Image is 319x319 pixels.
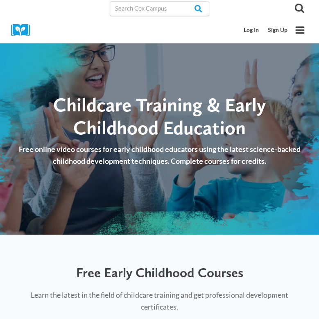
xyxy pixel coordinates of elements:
nav: Secondary Mobile Navigation [240,23,292,38]
span: Childcare Training & Early Childhood Education [53,93,266,139]
input: Search Cox Campus [110,1,210,16]
p: Learn the latest in the field of childcare training and get professional development certificates. [16,289,303,313]
span: Free Early Childhood Courses [76,265,243,281]
p: Free online video courses for early childhood educators using the latest science-backed childhood... [16,143,303,167]
img: Cox Campus [11,24,36,36]
a: Sign Up [263,23,292,38]
a: Log In [240,23,264,38]
button: Open menu [292,22,308,38]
